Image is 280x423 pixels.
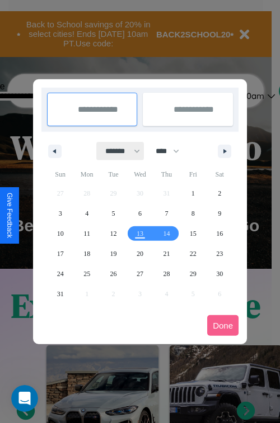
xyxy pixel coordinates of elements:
[216,224,223,244] span: 16
[73,264,100,284] button: 25
[11,385,38,412] iframe: Intercom live chat
[100,203,127,224] button: 5
[137,224,143,244] span: 13
[73,224,100,244] button: 11
[6,193,13,238] div: Give Feedback
[207,203,233,224] button: 9
[127,203,153,224] button: 6
[57,284,64,304] span: 31
[180,244,206,264] button: 22
[165,203,168,224] span: 7
[153,203,180,224] button: 7
[47,224,73,244] button: 10
[207,224,233,244] button: 16
[153,264,180,284] button: 28
[47,203,73,224] button: 3
[47,244,73,264] button: 17
[207,315,239,336] button: Done
[153,244,180,264] button: 21
[180,203,206,224] button: 8
[190,264,197,284] span: 29
[163,244,170,264] span: 21
[73,165,100,183] span: Mon
[59,203,62,224] span: 3
[110,264,117,284] span: 26
[207,183,233,203] button: 2
[180,264,206,284] button: 29
[73,244,100,264] button: 18
[216,264,223,284] span: 30
[100,264,127,284] button: 26
[127,244,153,264] button: 20
[153,165,180,183] span: Thu
[127,165,153,183] span: Wed
[100,224,127,244] button: 12
[153,224,180,244] button: 14
[47,165,73,183] span: Sun
[207,264,233,284] button: 30
[192,183,195,203] span: 1
[137,264,143,284] span: 27
[163,224,170,244] span: 14
[57,224,64,244] span: 10
[85,203,88,224] span: 4
[100,165,127,183] span: Tue
[83,224,90,244] span: 11
[218,183,221,203] span: 2
[127,264,153,284] button: 27
[137,244,143,264] span: 20
[112,203,115,224] span: 5
[47,264,73,284] button: 24
[110,244,117,264] span: 19
[83,264,90,284] span: 25
[127,224,153,244] button: 13
[57,244,64,264] span: 17
[218,203,221,224] span: 9
[57,264,64,284] span: 24
[180,183,206,203] button: 1
[100,244,127,264] button: 19
[83,244,90,264] span: 18
[73,203,100,224] button: 4
[47,284,73,304] button: 31
[192,203,195,224] span: 8
[138,203,142,224] span: 6
[190,224,197,244] span: 15
[207,165,233,183] span: Sat
[207,244,233,264] button: 23
[163,264,170,284] span: 28
[180,224,206,244] button: 15
[216,244,223,264] span: 23
[190,244,197,264] span: 22
[180,165,206,183] span: Fri
[110,224,117,244] span: 12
